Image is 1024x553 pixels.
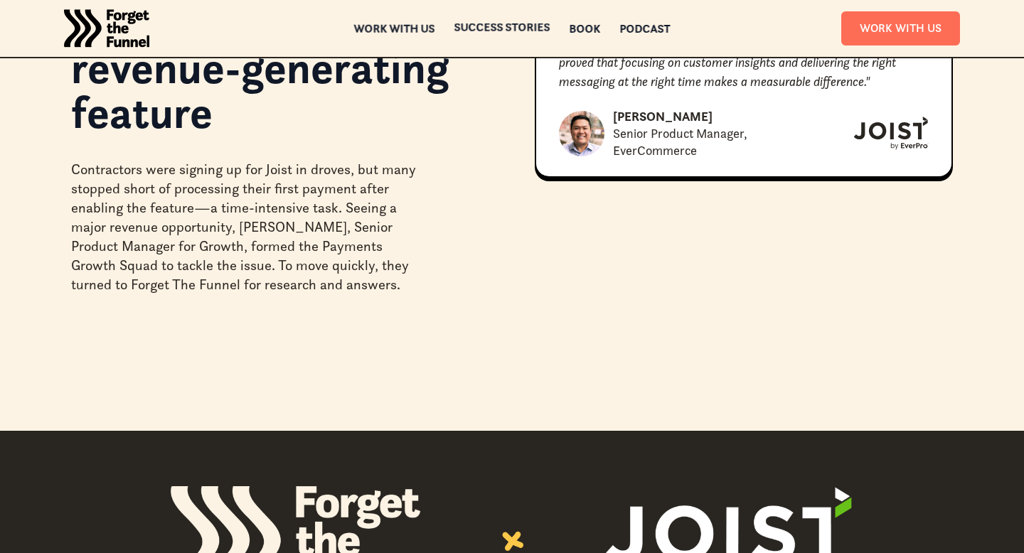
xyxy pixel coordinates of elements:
div: [PERSON_NAME] [613,108,713,125]
a: Success Stories [454,23,550,33]
div: Success Stories [454,22,550,32]
em: . Their insights helped us align internally, refine our messaging, and deliv﻿er real results. The... [559,16,908,90]
a: Book [570,23,601,33]
a: Work with us [354,23,435,33]
a: Work With Us [841,11,960,45]
div: Contractors were signing up for Joist in droves, but many stopped short of processing their first... [71,160,427,294]
div: Senior Product Manager, EverCommerce [613,125,831,159]
a: Podcast [620,23,671,33]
